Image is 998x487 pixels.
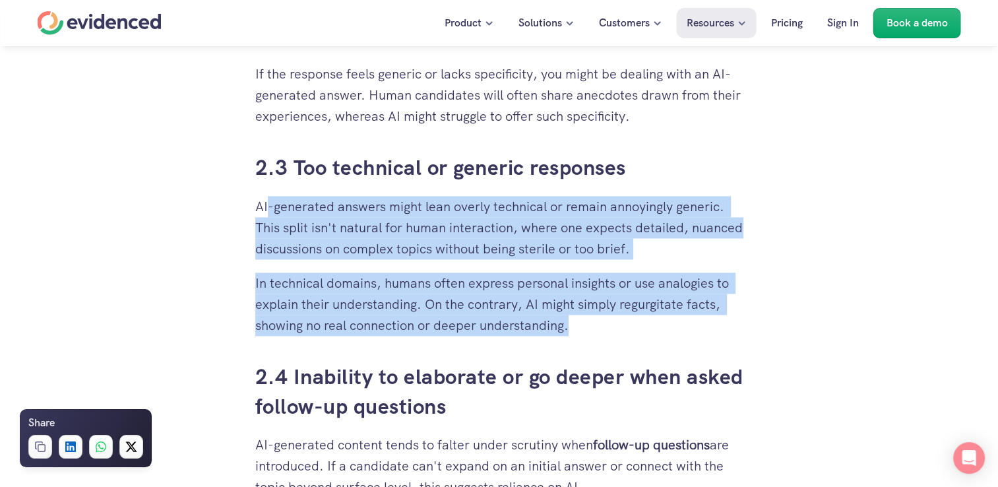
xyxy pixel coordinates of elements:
[873,8,961,38] a: Book a demo
[827,15,859,32] p: Sign In
[255,196,743,259] p: AI-generated answers might lean overly technical or remain annoyingly generic. This split isn't n...
[817,8,869,38] a: Sign In
[599,15,650,32] p: Customers
[887,15,948,32] p: Book a demo
[771,15,803,32] p: Pricing
[518,15,562,32] p: Solutions
[255,363,749,420] a: 2.4 Inability to elaborate or go deeper when asked follow-up questions
[953,442,985,474] div: Open Intercom Messenger
[28,414,55,432] h6: Share
[687,15,734,32] p: Resources
[445,15,482,32] p: Product
[255,154,626,181] a: 2.3 Too technical or generic responses
[761,8,813,38] a: Pricing
[255,273,743,336] p: In technical domains, humans often express personal insights or use analogies to explain their un...
[38,11,162,35] a: Home
[593,436,710,453] strong: follow-up questions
